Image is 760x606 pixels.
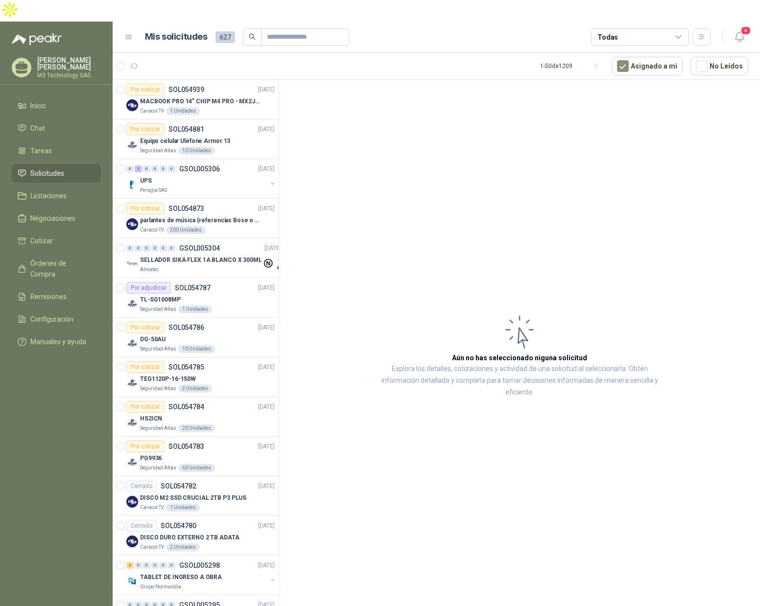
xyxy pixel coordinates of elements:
img: Company Logo [126,536,138,547]
span: Chat [30,123,45,134]
p: Caracol TV [140,107,164,115]
p: UPS [140,176,152,186]
img: Company Logo [126,218,138,230]
span: Inicio [30,100,46,111]
p: Equipo celular Ulefone Armor 13 [140,137,230,146]
a: Negociaciones [12,209,101,228]
button: 4 [731,28,748,46]
div: 0 [143,245,150,252]
div: 0 [168,245,175,252]
p: [DATE] [258,204,275,213]
div: 60 Unidades [178,464,215,472]
p: SOL054881 [168,126,204,133]
div: 1 Unidades [166,504,200,512]
div: 0 [143,165,150,172]
p: [DATE] [258,561,275,570]
div: Por adjudicar [126,282,171,294]
p: Seguridad Atlas [140,385,176,393]
p: Grupo Normandía [140,583,181,591]
p: GSOL005298 [179,562,220,569]
span: Remisiones [30,291,67,302]
div: 0 [160,165,167,172]
div: 0 [160,245,167,252]
p: GSOL005304 [179,245,220,252]
h1: Mis solicitudes [145,30,208,44]
p: SOL054873 [168,205,204,212]
img: Company Logo [126,298,138,309]
a: 3 0 0 0 0 0 GSOL005298[DATE] Company LogoTABLET DE INGRESO A OBRAGrupo Normandía [126,559,277,591]
a: Tareas [12,141,101,160]
a: Por cotizarSOL054881[DATE] Company LogoEquipo celular Ulefone Armor 13Seguridad Atlas10 Unidades [113,119,279,159]
p: MACBOOK PRO 14" CHIP M4 PRO - MX2J3E/A [140,97,262,106]
div: 0 [160,562,167,569]
div: 200 Unidades [166,226,206,234]
a: 0 1 0 0 0 0 GSOL005306[DATE] Company LogoUPSPerugia SAS [126,163,277,194]
div: 0 [126,165,134,172]
div: 10 Unidades [178,147,215,155]
p: GSOL005306 [179,165,220,172]
div: 2 Unidades [166,543,200,551]
a: CerradoSOL054780[DATE] Company LogoDISCO DURO EXTERNO 2 TB ADATACaracol TV2 Unidades [113,516,279,556]
a: Por cotizarSOL054873[DATE] Company Logoparlantes de música (referencias Bose o Alexa) CON MARCACI... [113,199,279,238]
p: DISCO DURO EXTERNO 2 TB ADATA [140,533,239,542]
div: Cerrado [126,520,157,532]
p: Caracol TV [140,543,164,551]
img: Company Logo [126,575,138,587]
a: Por adjudicarSOL054787[DATE] Company LogoTL-SG1008MPSeguridad Atlas1 Unidades [113,278,279,318]
p: [DATE] [258,85,275,94]
p: SOL054783 [168,443,204,450]
img: Company Logo [126,496,138,508]
div: 0 [126,245,134,252]
p: Seguridad Atlas [140,147,176,155]
p: TEG1120P-16-150W [140,374,196,384]
p: Seguridad Atlas [140,424,176,432]
p: SOL054780 [161,522,196,529]
p: [DATE] [258,323,275,332]
div: 1 - 50 de 1209 [540,58,604,74]
p: SOL054786 [168,324,204,331]
img: Company Logo [126,456,138,468]
p: DG-50AU [140,335,166,344]
p: Caracol TV [140,504,164,512]
p: Caracol TV [140,226,164,234]
p: [DATE] [258,442,275,451]
div: Todas [597,32,618,43]
a: Inicio [12,96,101,115]
div: 10 Unidades [178,345,215,353]
a: Solicitudes [12,164,101,183]
div: 0 [151,562,159,569]
a: Cotizar [12,232,101,250]
span: Tareas [30,145,52,156]
p: M3 Technology SAS [37,72,101,78]
button: No Leídos [690,57,748,75]
span: Manuales y ayuda [30,336,86,347]
a: CerradoSOL054782[DATE] Company LogoDISCO M2 SSD CRUCIAL 2TB P3 PLUSCaracol TV1 Unidades [113,476,279,516]
p: [DATE] [258,283,275,293]
p: [DATE] [258,125,275,134]
p: Almatec [140,266,159,274]
p: [DATE] [258,482,275,491]
div: Por cotizar [126,203,165,214]
span: Cotizar [30,235,53,246]
span: search [249,33,256,40]
div: 0 [143,562,150,569]
div: 0 [168,165,175,172]
div: 0 [151,165,159,172]
span: 627 [215,31,235,43]
img: Company Logo [126,139,138,151]
p: DISCO M2 SSD CRUCIAL 2TB P3 PLUS [140,493,246,503]
div: 1 Unidades [178,305,212,313]
p: [PERSON_NAME] [PERSON_NAME] [37,57,101,70]
a: Por cotizarSOL054785[DATE] Company LogoTEG1120P-16-150WSeguridad Atlas2 Unidades [113,357,279,397]
a: 0 0 0 0 0 0 GSOL005304[DATE] Company LogoSELLADOR SIKA FLEX 1A BLANCO X 300MLAlmatec [126,242,283,274]
p: [DATE] [264,244,281,253]
a: Órdenes de Compra [12,254,101,283]
p: [DATE] [258,363,275,372]
div: Cerrado [126,480,157,492]
img: Company Logo [126,337,138,349]
p: parlantes de música (referencias Bose o Alexa) CON MARCACION 1 LOGO (Mas datos en el adjunto) [140,216,262,225]
img: Company Logo [126,99,138,111]
p: SOL054782 [161,483,196,489]
p: Perugia SAS [140,186,167,194]
h3: Aún no has seleccionado niguna solicitud [452,352,587,363]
